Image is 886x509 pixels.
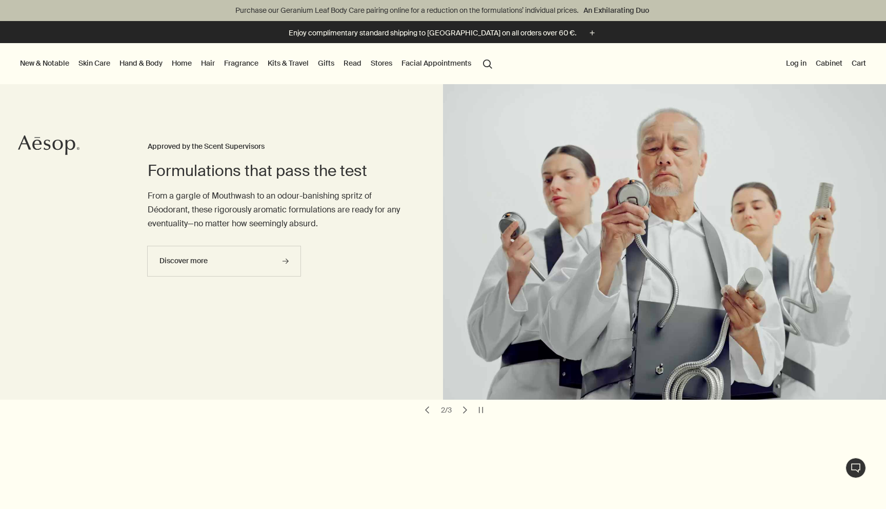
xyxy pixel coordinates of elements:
a: Fragrance [222,56,260,70]
button: Open search [478,53,497,73]
button: Cart [850,56,868,70]
button: pause [474,403,488,417]
a: Gifts [316,56,336,70]
a: Hair [199,56,217,70]
button: Log in [784,56,809,70]
h2: Formulations that pass the test [148,161,402,181]
button: next slide [458,403,472,417]
button: New & Notable [18,56,71,70]
a: Hand & Body [117,56,165,70]
a: Discover more [147,246,301,277]
a: An Exhilarating Duo [581,5,651,16]
svg: Aesop [18,135,79,155]
a: Three scent supervisors put the pragmatic formulations to the test [443,84,886,400]
a: Read [341,56,364,70]
a: Home [170,56,194,70]
p: Purchase our Geranium Leaf Body Care pairing online for a reduction on the formulations’ individu... [10,5,876,16]
button: previous slide [420,403,434,417]
p: From a gargle of Mouthwash to an odour-banishing spritz of Déodorant, these rigorously aromatic f... [148,189,402,231]
nav: supplementary [784,43,868,84]
button: Stores [369,56,394,70]
a: Facial Appointments [399,56,473,70]
a: Skin Care [76,56,112,70]
a: Kits & Travel [266,56,311,70]
button: Enjoy complimentary standard shipping to [GEOGRAPHIC_DATA] on all orders over 60 €. [289,27,598,39]
a: Aesop [18,135,79,158]
button: Chat en direct [845,458,866,478]
div: 2 / 3 [438,405,454,415]
h3: Approved by the Scent Supervisors [148,141,402,153]
nav: primary [18,43,497,84]
a: Cabinet [814,56,844,70]
p: Enjoy complimentary standard shipping to [GEOGRAPHIC_DATA] on all orders over 60 €. [289,28,576,38]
